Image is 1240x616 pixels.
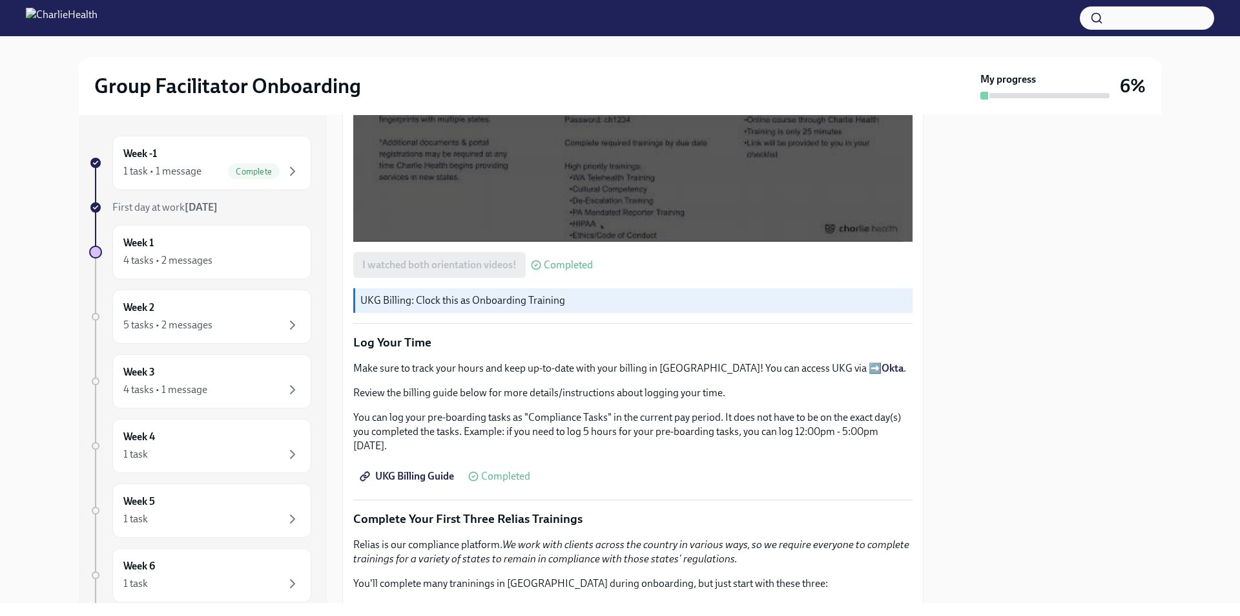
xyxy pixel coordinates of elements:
li: Employee Orientation & Handbook Acknowledgement [379,601,913,615]
h6: Week 5 [123,494,155,509]
a: Week 41 task [89,419,311,473]
img: CharlieHealth [26,8,98,28]
h6: Week 6 [123,559,155,573]
div: 1 task [123,447,148,462]
h2: Group Facilitator Onboarding [94,73,361,99]
div: 1 task [123,577,148,591]
a: Okta [882,362,904,374]
span: Complete [228,167,280,176]
h6: Week 3 [123,365,155,379]
p: Relias is our compliance platform. [353,538,913,566]
a: Week 34 tasks • 1 message [89,354,311,409]
span: Completed [481,471,530,482]
a: First day at work[DATE] [89,200,311,215]
p: Log Your Time [353,334,913,351]
a: Week -11 task • 1 messageComplete [89,136,311,190]
strong: [DATE] [185,201,218,213]
p: Review the billing guide below for more details/instructions about logging your time. [353,386,913,400]
div: 4 tasks • 1 message [123,383,207,397]
p: UKG Billing: Clock this as Onboarding Training [360,293,907,308]
span: First day at work [112,201,218,213]
h6: Week 1 [123,236,154,250]
a: Week 14 tasks • 2 messages [89,225,311,279]
div: 1 task • 1 message [123,164,201,178]
p: Make sure to track your hours and keep up-to-date with your billing in [GEOGRAPHIC_DATA]! You can... [353,361,913,376]
a: Week 25 tasks • 2 messages [89,290,311,344]
span: UKG Billing Guide [362,470,454,483]
h3: 6% [1120,74,1146,98]
p: Complete Your First Three Relias Trainings [353,511,913,527]
span: Completed [544,260,593,270]
div: 4 tasks • 2 messages [123,253,212,268]
a: Week 61 task [89,548,311,602]
a: Week 51 task [89,483,311,538]
div: 1 task [123,512,148,526]
h6: Week -1 [123,147,157,161]
a: UKG Billing Guide [353,463,463,489]
p: You'll complete many traninings in [GEOGRAPHIC_DATA] during onboarding, but just start with these... [353,577,913,591]
strong: My progress [980,72,1036,87]
h6: Week 2 [123,301,154,315]
h6: Week 4 [123,430,155,444]
p: You can log your pre-boarding tasks as "Compliance Tasks" in the current pay period. It does not ... [353,410,913,453]
em: We work with clients across the country in various ways, so we require everyone to complete train... [353,538,909,565]
div: 5 tasks • 2 messages [123,318,212,332]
